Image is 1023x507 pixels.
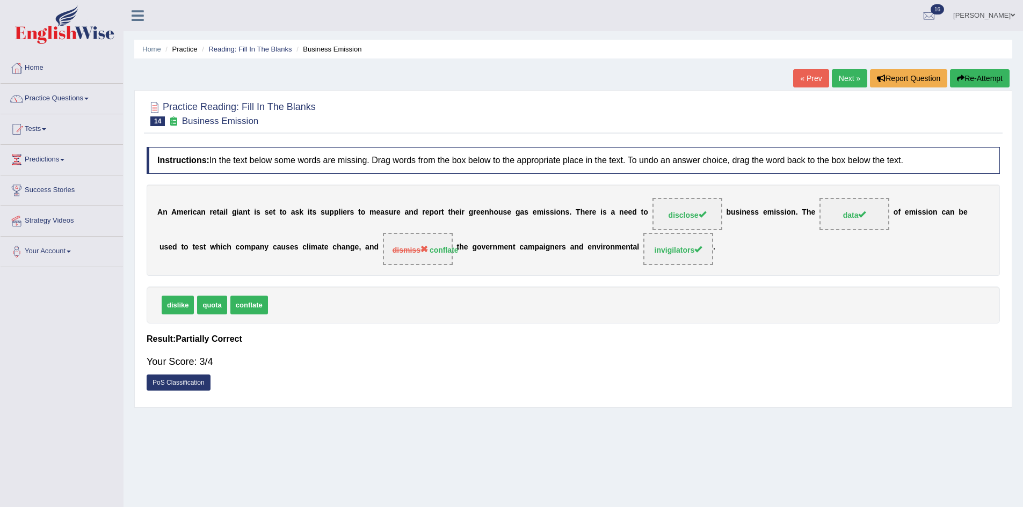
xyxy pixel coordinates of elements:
[555,243,559,251] b: e
[785,208,787,216] b: i
[256,243,260,251] b: a
[774,208,776,216] b: i
[256,208,260,216] b: s
[776,208,780,216] b: s
[312,208,316,216] b: s
[172,243,177,251] b: d
[322,243,324,251] b: t
[251,243,256,251] b: p
[950,208,955,216] b: n
[1,53,123,80] a: Home
[308,208,310,216] b: i
[374,243,379,251] b: d
[1,114,123,141] a: Tests
[236,208,238,216] b: i
[394,208,396,216] b: r
[736,208,740,216] b: s
[187,208,190,216] b: r
[142,45,161,53] a: Home
[163,208,168,216] b: n
[358,208,361,216] b: t
[746,208,751,216] b: e
[345,243,350,251] b: n
[334,208,339,216] b: p
[767,208,774,216] b: m
[528,243,534,251] b: m
[384,208,389,216] b: s
[621,243,626,251] b: e
[201,208,206,216] b: n
[213,208,217,216] b: e
[222,243,227,251] b: c
[197,296,227,314] span: quota
[355,243,359,251] b: e
[793,69,829,87] a: « Prev
[1,206,123,233] a: Strategy Videos
[565,208,570,216] b: s
[413,208,418,216] b: d
[626,243,630,251] b: n
[451,208,455,216] b: h
[819,198,889,230] span: Drop target
[307,243,309,251] b: l
[469,208,474,216] b: g
[537,208,543,216] b: m
[291,208,295,216] b: a
[508,243,513,251] b: n
[238,208,243,216] b: a
[281,243,286,251] b: u
[754,208,759,216] b: s
[494,208,498,216] b: o
[455,208,460,216] b: e
[340,208,343,216] b: i
[655,246,702,254] span: invigilators
[592,208,596,216] b: e
[731,208,736,216] b: u
[244,243,251,251] b: m
[587,243,592,251] b: e
[569,208,571,216] b: .
[208,45,292,53] a: Reading: Fill In The Blanks
[503,208,507,216] b: s
[439,208,441,216] b: r
[472,243,477,251] b: g
[286,243,290,251] b: s
[493,243,498,251] b: n
[254,208,256,216] b: i
[922,208,926,216] b: s
[290,243,294,251] b: e
[534,243,539,251] b: p
[742,208,746,216] b: n
[490,243,492,251] b: r
[898,208,901,216] b: f
[1,84,123,111] a: Practice Questions
[232,208,237,216] b: g
[184,208,188,216] b: e
[516,208,520,216] b: g
[603,208,607,216] b: s
[574,243,579,251] b: n
[159,243,164,251] b: u
[164,243,168,251] b: s
[448,208,451,216] b: t
[359,243,361,251] b: ,
[369,208,376,216] b: m
[713,243,715,251] b: .
[561,208,565,216] b: n
[909,208,916,216] b: m
[894,208,898,216] b: o
[905,208,909,216] b: e
[641,208,644,216] b: t
[539,243,543,251] b: a
[210,208,213,216] b: r
[240,243,244,251] b: o
[918,208,922,216] b: s
[393,246,428,254] span: dismiss
[600,243,603,251] b: i
[576,208,581,216] b: T
[227,243,231,251] b: h
[217,208,220,216] b: t
[342,243,346,251] b: a
[796,208,798,216] b: .
[197,208,201,216] b: a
